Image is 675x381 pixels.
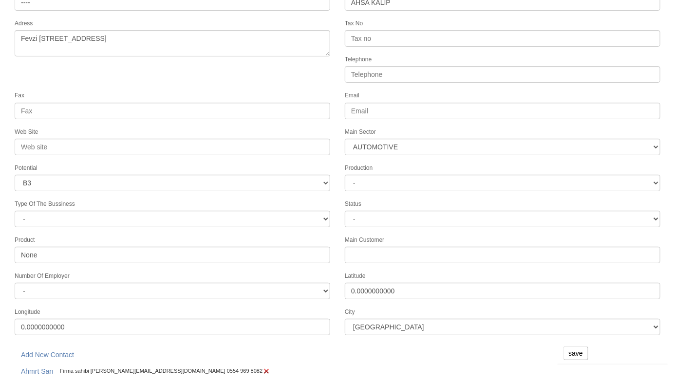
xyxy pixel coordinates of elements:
label: Main Customer [345,236,384,244]
input: Fax [15,103,330,119]
label: Tax No [345,19,363,28]
label: Latitude [345,272,366,280]
label: Number Of Employer [15,272,70,280]
label: Production [345,164,373,172]
a: Ahmrt Sarı [15,363,60,380]
label: Potential [15,164,37,172]
input: Telephone [345,66,660,83]
label: Email [345,91,359,100]
div: Firma sahibi [PERSON_NAME][EMAIL_ADDRESS][DOMAIN_NAME] 0554 969 8082 [15,363,550,380]
label: Adress [15,19,33,28]
label: City [345,308,355,316]
label: Status [345,200,361,208]
label: Product [15,236,35,244]
label: Telephone [345,55,372,64]
textarea: Fevzi [STREET_ADDRESS] [15,30,330,56]
input: Email [345,103,660,119]
img: Edit [262,367,270,375]
input: Web site [15,139,330,155]
a: Add New Contact [15,346,80,363]
label: Web Site [15,128,38,136]
input: Tax no [345,30,660,47]
label: Main Sector [345,128,376,136]
label: Type Of The Bussiness [15,200,75,208]
label: Longitude [15,308,40,316]
label: Fax [15,91,24,100]
input: save [563,346,588,360]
